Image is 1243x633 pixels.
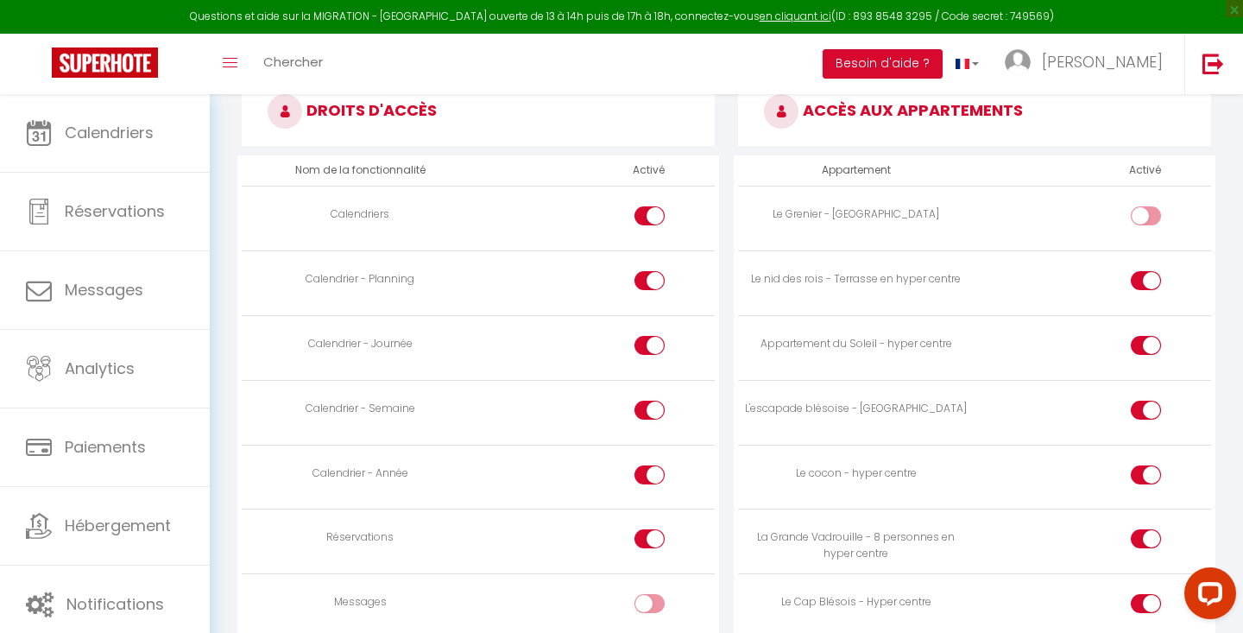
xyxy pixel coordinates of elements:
[745,529,968,562] div: La Grande Vadrouille - 8 personnes en hyper centre
[745,465,968,482] div: Le cocon - hyper centre
[249,594,471,611] div: Messages
[745,271,968,288] div: Le nid des rois - Terrasse en hyper centre
[263,53,323,71] span: Chercher
[242,155,478,186] th: Nom de la fonctionnalité
[760,9,831,23] a: en cliquant ici
[66,593,164,615] span: Notifications
[249,465,471,482] div: Calendrier - Année
[823,49,943,79] button: Besoin d'aide ?
[738,155,975,186] th: Appartement
[745,594,968,611] div: Le Cap Blésois - Hyper centre
[249,529,471,546] div: Réservations
[1122,155,1168,186] th: Activé
[65,279,143,301] span: Messages
[249,206,471,223] div: Calendriers
[1202,53,1224,74] img: logout
[1042,51,1163,73] span: [PERSON_NAME]
[1170,560,1243,633] iframe: LiveChat chat widget
[745,206,968,223] div: Le Grenier - [GEOGRAPHIC_DATA]
[1005,49,1031,75] img: ...
[242,77,715,146] h3: DROITS D'ACCÈS
[65,200,165,222] span: Réservations
[626,155,672,186] th: Activé
[65,436,146,458] span: Paiements
[249,271,471,288] div: Calendrier - Planning
[249,336,471,352] div: Calendrier - Journée
[65,515,171,536] span: Hébergement
[745,336,968,352] div: Appartement du Soleil - hyper centre
[745,401,968,417] div: L'escapade blésoise - [GEOGRAPHIC_DATA]
[250,34,336,94] a: Chercher
[65,358,135,379] span: Analytics
[65,122,154,143] span: Calendriers
[992,34,1184,94] a: ... [PERSON_NAME]
[249,401,471,417] div: Calendrier - Semaine
[52,47,158,78] img: Super Booking
[738,77,1211,146] h3: ACCÈS AUX APPARTEMENTS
